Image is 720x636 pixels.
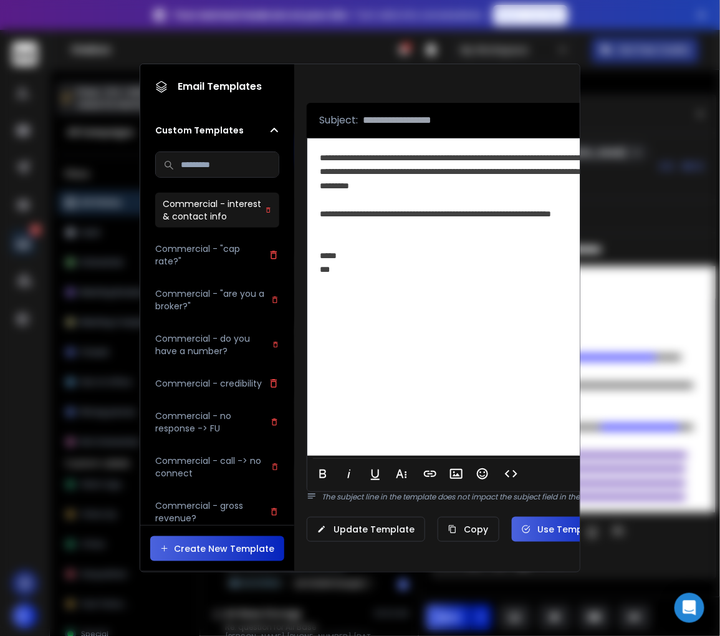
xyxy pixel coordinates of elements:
[444,461,468,486] button: Insert Image (Ctrl+P)
[471,461,494,486] button: Emoticons
[512,517,612,542] button: Use Template
[322,492,612,502] p: The subject line in the template does not impact the subject field in the
[674,593,704,623] div: Open Intercom Messenger
[438,517,499,542] button: Copy
[307,517,425,542] button: Update Template
[418,461,442,486] button: Insert Link (Ctrl+K)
